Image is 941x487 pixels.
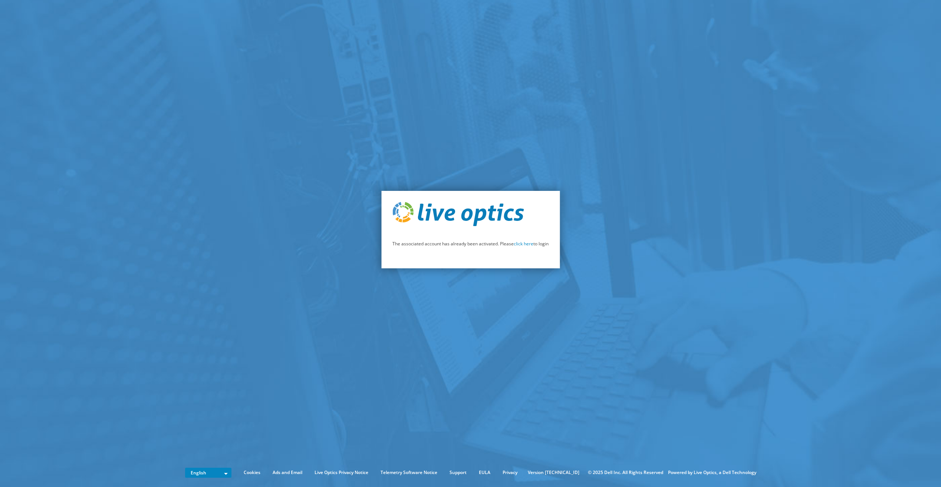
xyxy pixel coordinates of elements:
a: Telemetry Software Notice [375,468,443,477]
a: Live Optics Privacy Notice [309,468,374,477]
p: The associated account has already been activated. Please to login [392,240,549,248]
img: live_optics_svg.svg [392,202,524,226]
li: Powered by Live Optics, a Dell Technology [668,468,756,477]
a: click here [514,241,533,247]
li: Version [TECHNICAL_ID] [524,468,583,477]
a: EULA [473,468,496,477]
a: Support [444,468,472,477]
a: Ads and Email [267,468,308,477]
a: Cookies [238,468,266,477]
a: Privacy [497,468,523,477]
li: © 2025 Dell Inc. All Rights Reserved [584,468,667,477]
